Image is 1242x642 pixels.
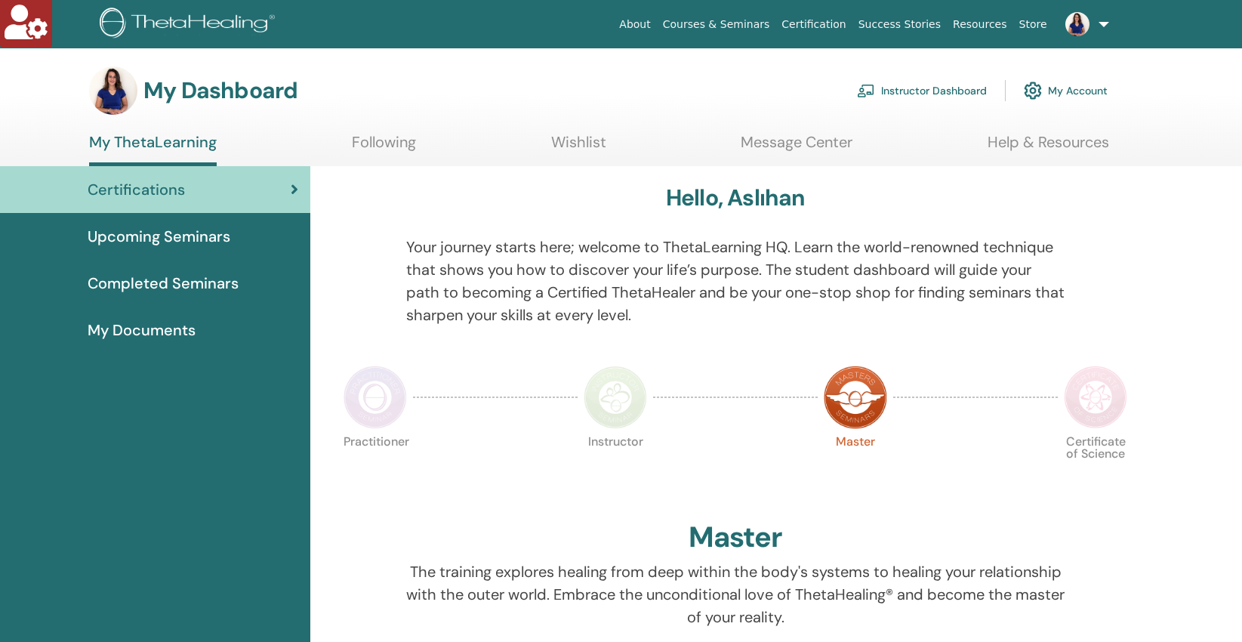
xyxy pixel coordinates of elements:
[89,133,217,166] a: My ThetaLearning
[1064,366,1127,429] img: Certificate of Science
[689,520,782,555] h2: Master
[1024,74,1108,107] a: My Account
[584,436,647,499] p: Instructor
[352,133,416,162] a: Following
[89,66,137,115] img: default.jpg
[657,11,776,39] a: Courses & Seminars
[551,133,606,162] a: Wishlist
[824,366,887,429] img: Master
[824,436,887,499] p: Master
[1024,78,1042,103] img: cog.svg
[143,77,297,104] h3: My Dashboard
[857,74,987,107] a: Instructor Dashboard
[88,225,230,248] span: Upcoming Seminars
[666,184,806,211] h3: Hello, Aslıhan
[88,178,185,201] span: Certifications
[88,272,239,295] span: Completed Seminars
[584,366,647,429] img: Instructor
[852,11,947,39] a: Success Stories
[1013,11,1053,39] a: Store
[406,236,1065,326] p: Your journey starts here; welcome to ThetaLearning HQ. Learn the world-renowned technique that sh...
[947,11,1013,39] a: Resources
[613,11,656,39] a: About
[775,11,852,39] a: Certification
[741,133,852,162] a: Message Center
[344,436,407,499] p: Practitioner
[100,8,280,42] img: logo.png
[1064,436,1127,499] p: Certificate of Science
[857,84,875,97] img: chalkboard-teacher.svg
[406,560,1065,628] p: The training explores healing from deep within the body's systems to healing your relationship wi...
[344,366,407,429] img: Practitioner
[988,133,1109,162] a: Help & Resources
[88,319,196,341] span: My Documents
[1065,12,1089,36] img: default.jpg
